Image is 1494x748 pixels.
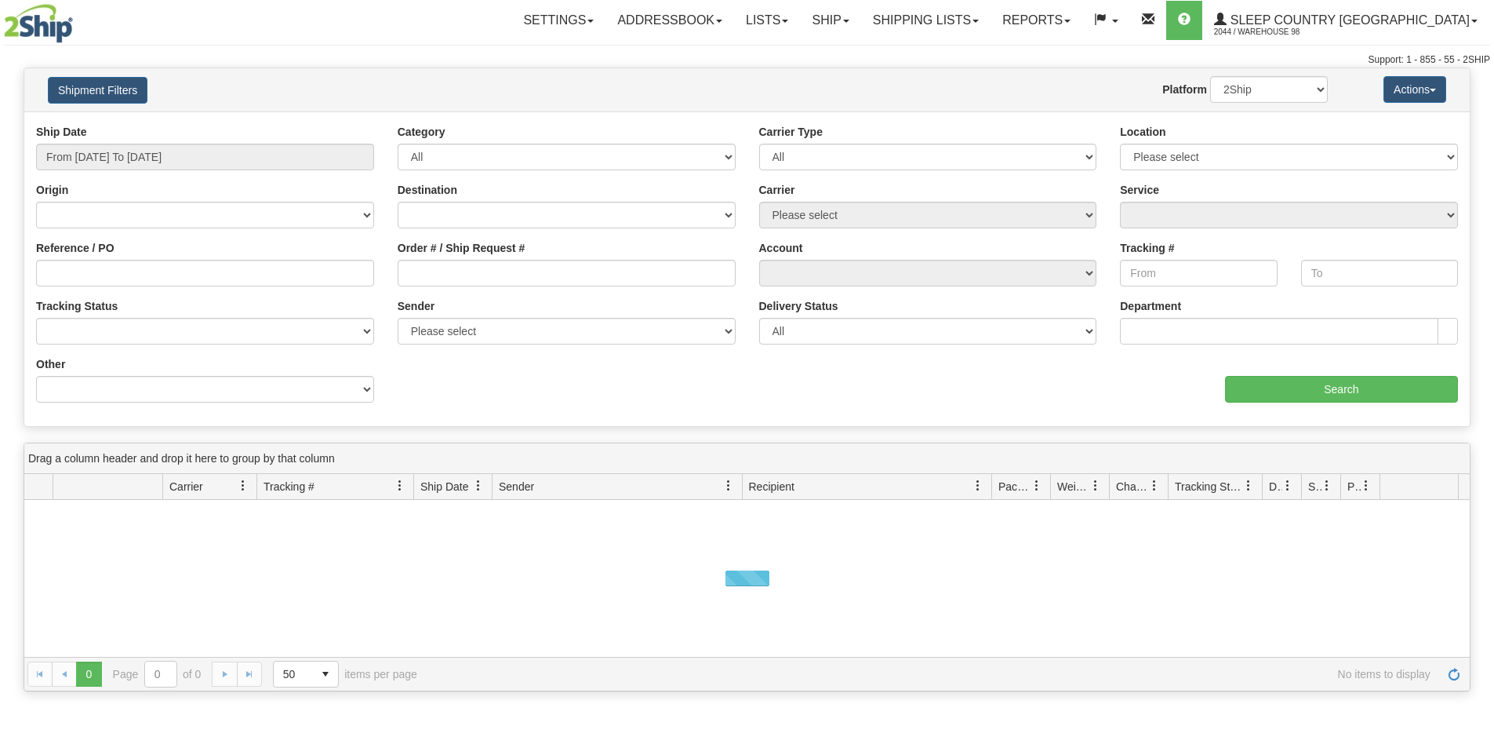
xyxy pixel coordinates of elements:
[749,479,794,494] span: Recipient
[1214,24,1332,40] span: 2044 / Warehouse 98
[398,182,457,198] label: Destination
[1120,182,1159,198] label: Service
[1175,479,1243,494] span: Tracking Status
[734,1,800,40] a: Lists
[1202,1,1489,40] a: Sleep Country [GEOGRAPHIC_DATA] 2044 / Warehouse 98
[1301,260,1458,286] input: To
[759,124,823,140] label: Carrier Type
[1141,473,1168,499] a: Charge filter column settings
[1314,473,1340,499] a: Shipment Issues filter column settings
[759,182,795,198] label: Carrier
[273,661,417,688] span: items per page
[998,479,1031,494] span: Packages
[465,473,492,499] a: Ship Date filter column settings
[387,473,413,499] a: Tracking # filter column settings
[991,1,1082,40] a: Reports
[420,479,468,494] span: Ship Date
[1225,376,1458,403] input: Search
[759,298,838,314] label: Delivery Status
[1116,479,1149,494] span: Charge
[36,182,68,198] label: Origin
[1120,240,1174,256] label: Tracking #
[283,666,304,682] span: 50
[398,240,525,256] label: Order # / Ship Request #
[1441,662,1467,687] a: Refresh
[398,124,445,140] label: Category
[36,240,115,256] label: Reference / PO
[1383,76,1446,103] button: Actions
[1120,298,1181,314] label: Department
[36,298,118,314] label: Tracking Status
[76,662,101,687] span: Page 0
[1120,124,1165,140] label: Location
[605,1,734,40] a: Addressbook
[398,298,434,314] label: Sender
[1274,473,1301,499] a: Delivery Status filter column settings
[1227,13,1470,27] span: Sleep Country [GEOGRAPHIC_DATA]
[264,479,314,494] span: Tracking #
[1082,473,1109,499] a: Weight filter column settings
[230,473,256,499] a: Carrier filter column settings
[48,77,147,104] button: Shipment Filters
[1235,473,1262,499] a: Tracking Status filter column settings
[759,240,803,256] label: Account
[113,661,202,688] span: Page of 0
[1347,479,1361,494] span: Pickup Status
[1353,473,1379,499] a: Pickup Status filter column settings
[36,356,65,372] label: Other
[861,1,991,40] a: Shipping lists
[4,53,1490,67] div: Support: 1 - 855 - 55 - 2SHIP
[1023,473,1050,499] a: Packages filter column settings
[1308,479,1321,494] span: Shipment Issues
[24,443,1470,474] div: grid grouping header
[1162,82,1207,97] label: Platform
[511,1,605,40] a: Settings
[273,661,339,688] span: Page sizes drop down
[4,4,73,43] img: logo2044.jpg
[715,473,742,499] a: Sender filter column settings
[1269,479,1282,494] span: Delivery Status
[965,473,991,499] a: Recipient filter column settings
[439,668,1430,680] span: No items to display
[36,124,87,140] label: Ship Date
[1120,260,1277,286] input: From
[169,479,203,494] span: Carrier
[499,479,534,494] span: Sender
[1057,479,1090,494] span: Weight
[800,1,860,40] a: Ship
[313,662,338,687] span: select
